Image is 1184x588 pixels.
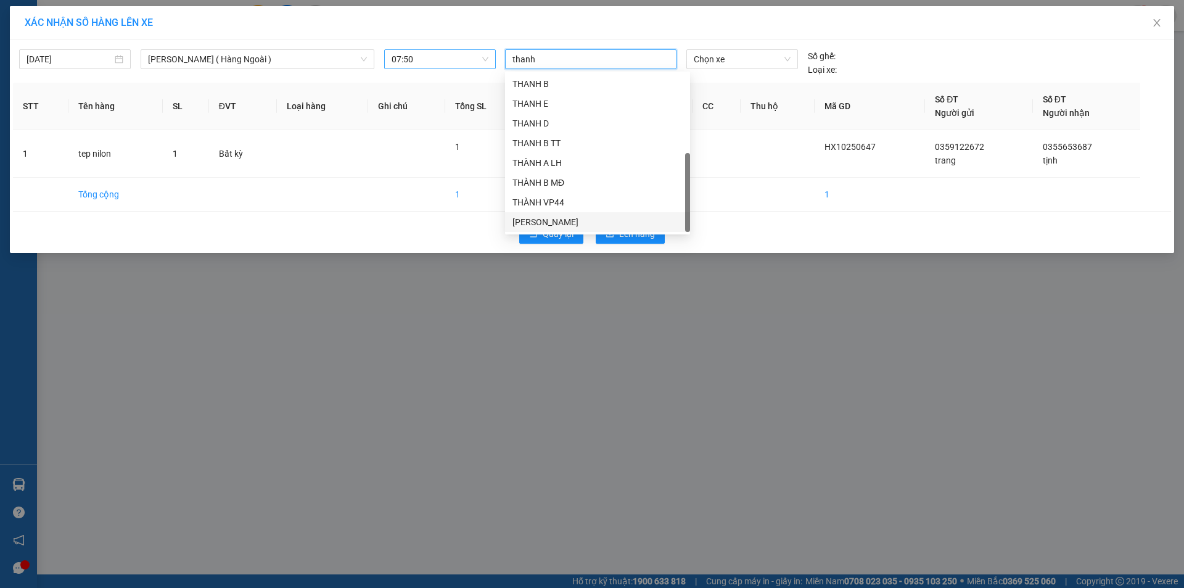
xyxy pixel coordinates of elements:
[360,56,368,63] span: down
[935,155,956,165] span: trang
[96,68,133,78] b: Vũng Tàu
[68,178,163,212] td: Tổng cộng
[455,142,460,152] span: 1
[693,83,741,130] th: CC
[505,74,690,94] div: THANH B
[6,52,85,66] li: VP Hàng Xanh
[163,83,209,130] th: SL
[6,68,83,105] b: 450H, [GEOGRAPHIC_DATA], P21
[1043,94,1066,104] span: Số ĐT
[505,173,690,193] div: THÀNH B MĐ
[392,50,488,68] span: 07:50
[1043,108,1090,118] span: Người nhận
[808,63,837,77] span: Loại xe:
[148,50,367,68] span: Hàng Xanh ( Hàng Ngoài )
[368,83,445,130] th: Ghi chú
[512,196,683,209] div: THÀNH VP44
[445,83,525,130] th: Tổng SL
[25,17,153,28] span: XÁC NHẬN SỐ HÀNG LÊN XE
[68,83,163,130] th: Tên hàng
[505,153,690,173] div: THÀNH A LH
[1043,142,1092,152] span: 0355653687
[6,68,15,77] span: environment
[209,130,277,178] td: Bất kỳ
[445,178,525,212] td: 1
[741,83,815,130] th: Thu hộ
[512,176,683,189] div: THÀNH B MĐ
[512,136,683,150] div: THANH B TT
[512,215,683,229] div: [PERSON_NAME]
[935,142,984,152] span: 0359122672
[505,193,690,212] div: THÀNH VP44
[505,94,690,114] div: THANH E
[505,114,690,133] div: THANH D
[935,108,974,118] span: Người gửi
[505,133,690,153] div: THANH B TT
[512,97,683,110] div: THANH E
[85,68,94,77] span: environment
[505,212,690,232] div: THANH MĐ
[824,142,876,152] span: HX10250647
[935,94,958,104] span: Số ĐT
[277,83,368,130] th: Loại hàng
[173,149,178,159] span: 1
[68,130,163,178] td: tep nilon
[1152,18,1162,28] span: close
[209,83,277,130] th: ĐVT
[13,83,68,130] th: STT
[6,6,49,49] img: logo.jpg
[512,156,683,170] div: THÀNH A LH
[815,83,925,130] th: Mã GD
[512,117,683,130] div: THANH D
[815,178,925,212] td: 1
[1140,6,1174,41] button: Close
[808,49,836,63] span: Số ghế:
[13,130,68,178] td: 1
[27,52,112,66] input: 15/10/2025
[694,50,790,68] span: Chọn xe
[6,6,179,30] li: Hoa Mai
[1043,155,1058,165] span: tịnh
[512,77,683,91] div: THANH B
[85,52,164,66] li: VP HANG NGOAI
